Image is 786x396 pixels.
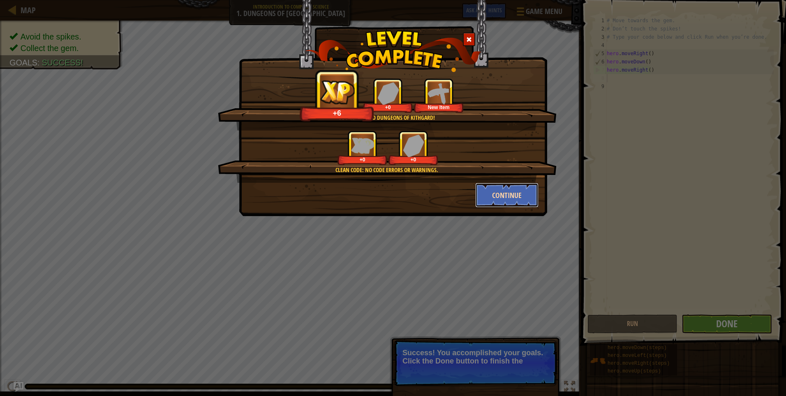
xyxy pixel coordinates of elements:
img: reward_icon_gems.png [377,82,399,105]
img: portrait.png [428,82,450,105]
img: reward_icon_xp.png [318,78,357,106]
button: Continue [475,183,539,207]
div: +6 [302,108,372,118]
img: level_complete.png [305,30,481,72]
img: reward_icon_xp.png [351,137,374,154]
div: New Item [416,104,462,110]
div: Clean code: no code errors or warnings. [257,166,516,174]
div: +0 [365,104,411,110]
div: +0 [390,156,437,163]
div: +0 [339,156,386,163]
img: reward_icon_gems.png [403,134,424,157]
div: You completed Dungeons of Kithgard! [257,114,516,122]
